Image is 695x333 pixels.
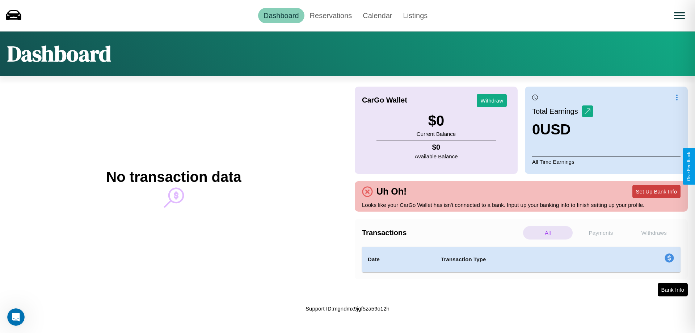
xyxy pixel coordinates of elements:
[7,39,111,68] h1: Dashboard
[397,8,433,23] a: Listings
[357,8,397,23] a: Calendar
[415,151,458,161] p: Available Balance
[415,143,458,151] h4: $ 0
[532,105,582,118] p: Total Earnings
[417,129,456,139] p: Current Balance
[441,255,605,264] h4: Transaction Type
[532,157,681,167] p: All Time Earnings
[362,200,681,210] p: Looks like your CarGo Wallet has isn't connected to a bank. Input up your banking info to finish ...
[686,152,691,181] div: Give Feedback
[576,226,626,240] p: Payments
[258,8,304,23] a: Dashboard
[632,185,681,198] button: Set Up Bank Info
[362,96,407,104] h4: CarGo Wallet
[368,255,429,264] h4: Date
[373,186,410,197] h4: Uh Oh!
[306,304,389,313] p: Support ID: mgndmx9jgf5za59o12h
[658,283,688,296] button: Bank Info
[523,226,573,240] p: All
[362,247,681,272] table: simple table
[669,5,690,26] button: Open menu
[304,8,358,23] a: Reservations
[106,169,241,185] h2: No transaction data
[477,94,507,107] button: Withdraw
[7,308,25,326] iframe: Intercom live chat
[532,121,593,138] h3: 0 USD
[362,229,521,237] h4: Transactions
[417,113,456,129] h3: $ 0
[629,226,679,240] p: Withdraws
